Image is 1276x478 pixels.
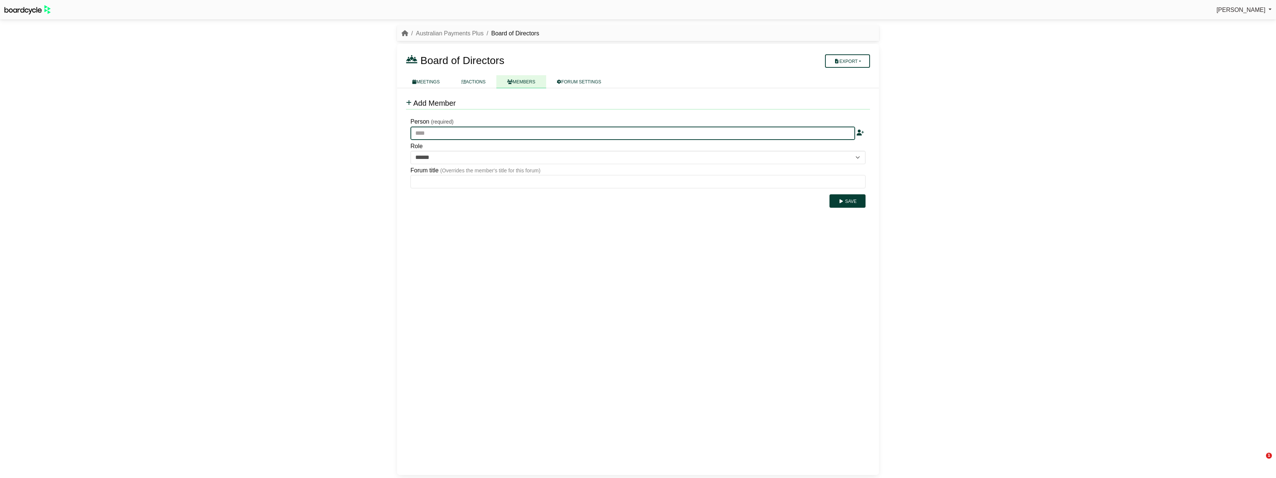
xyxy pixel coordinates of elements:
[410,166,439,175] label: Forum title
[402,75,451,88] a: MEETINGS
[420,55,505,66] span: Board of Directors
[496,75,546,88] a: MEMBERS
[431,119,454,125] small: (required)
[1251,453,1269,471] iframe: Intercom live chat
[546,75,612,88] a: FORUM SETTINGS
[829,194,866,208] button: Save
[413,99,456,107] span: Add Member
[451,75,496,88] a: ACTIONS
[410,117,429,127] label: Person
[1217,5,1272,15] a: [PERSON_NAME]
[857,128,864,138] div: Add a new person
[1266,453,1272,459] span: 1
[402,29,539,38] nav: breadcrumb
[440,168,541,173] small: (Overrides the member's title for this forum)
[410,141,423,151] label: Role
[825,54,870,68] button: Export
[1217,7,1266,13] span: [PERSON_NAME]
[484,29,539,38] li: Board of Directors
[416,30,483,36] a: Australian Payments Plus
[4,5,51,15] img: BoardcycleBlackGreen-aaafeed430059cb809a45853b8cf6d952af9d84e6e89e1f1685b34bfd5cb7d64.svg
